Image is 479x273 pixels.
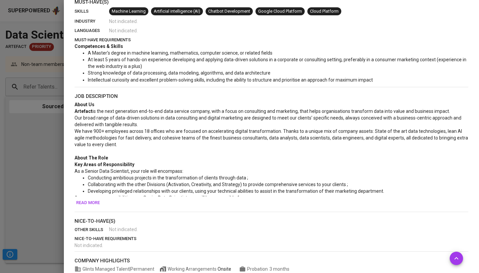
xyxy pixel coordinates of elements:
span: 3 months [269,266,289,272]
span: Glints Managed Talent | Permanent [75,266,154,272]
span: Not indicated . [109,226,138,233]
p: company highlights [75,257,468,265]
span: Key Areas of Responsibility [75,162,134,167]
span: We have 900+ employees across 18 offices who are focused on accelerating digital transformation. ... [75,129,469,147]
span: Machine Learning [109,8,148,15]
p: must-have requirements [75,37,468,43]
p: languages [75,27,109,34]
span: Among your responsibilities as a Senior Data Scientist, you will be responsible for: [75,195,244,200]
span: Probation [247,266,269,272]
span: At least 5 years of hands-on experience developing and applying data-driven solutions in a corpor... [88,57,467,69]
button: Read more [75,198,101,208]
p: skills [75,8,109,15]
span: A Master's degree in machine learning, mathematics, computer science, or related fields [88,50,272,56]
span: Competences & Skills [75,44,123,49]
span: Not indicated . [109,18,138,25]
span: Intellectual curiosity and excellent problem-solving skills, including the ability to structure a... [88,77,373,83]
span: Chatbot Development [206,8,253,15]
p: nice-to-have(s) [75,217,468,225]
span: is the next generation end-to-end data service company, with a focus on consulting and marketing,... [92,109,450,114]
span: Working Arrangements [160,266,231,272]
span: Collaborating with the other Divisions (Activation, Creativity, and Strategy) to provide comprehe... [88,182,348,187]
span: Cloud Platform [307,8,341,15]
span: Not indicated . [109,27,138,34]
span: About Us [75,102,94,107]
span: Google Cloud Platform [255,8,305,15]
p: industry [75,18,109,25]
p: nice-to-have requirements [75,235,468,242]
p: job description [75,93,468,100]
span: Conducting ambitious projects in the transformation of clients through data ; [88,175,248,180]
div: Onsite [218,266,231,272]
span: Strong knowledge of data processing, data modeling, algorithms, and data architecture [88,70,270,76]
span: Developing privileged relationships with our clients, using your technical abilities to assist in... [88,188,384,194]
span: About The Role [75,155,108,160]
p: other skills [75,226,109,233]
span: Read more [76,199,100,207]
span: As a Senior Data Scientist, your role will encompass: [75,168,183,174]
span: Artefact [75,109,92,114]
span: Our broad range of data-driven solutions in data consulting and digital marketing are designed to... [75,115,462,127]
span: Not indicated . [75,243,103,248]
span: Artificial intelligence (AI) [151,8,203,15]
